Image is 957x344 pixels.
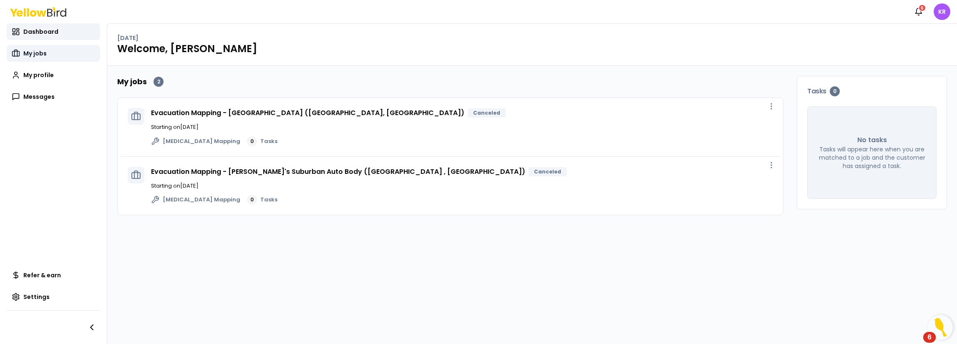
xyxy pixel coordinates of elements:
[7,267,100,284] a: Refer & earn
[934,3,950,20] span: KR
[529,167,567,176] div: Canceled
[7,289,100,305] a: Settings
[7,45,100,62] a: My jobs
[163,137,240,146] span: [MEDICAL_DATA] Mapping
[468,108,506,118] div: Canceled
[857,135,887,145] p: No tasks
[151,182,773,190] p: Starting on [DATE]
[818,145,926,170] p: Tasks will appear here when you are matched to a job and the customer has assigned a task.
[23,28,58,36] span: Dashboard
[247,195,277,205] a: 0Tasks
[117,42,947,55] h1: Welcome, [PERSON_NAME]
[151,108,464,118] a: Evacuation Mapping - [GEOGRAPHIC_DATA] ([GEOGRAPHIC_DATA], [GEOGRAPHIC_DATA])
[928,315,953,340] button: Open Resource Center, 6 new notifications
[7,67,100,83] a: My profile
[23,293,50,301] span: Settings
[807,86,937,96] h3: Tasks
[7,88,100,105] a: Messages
[247,136,257,146] div: 0
[117,34,139,42] p: [DATE]
[247,195,257,205] div: 0
[7,23,100,40] a: Dashboard
[23,271,61,279] span: Refer & earn
[151,167,525,176] a: Evacuation Mapping - [PERSON_NAME]'s Suburban Auto Body ([GEOGRAPHIC_DATA] , [GEOGRAPHIC_DATA])
[23,93,55,101] span: Messages
[23,71,54,79] span: My profile
[23,49,47,58] span: My jobs
[910,3,927,20] button: 6
[151,123,773,131] p: Starting on [DATE]
[163,196,240,204] span: [MEDICAL_DATA] Mapping
[830,86,840,96] div: 0
[117,76,147,88] h2: My jobs
[247,136,277,146] a: 0Tasks
[154,77,164,87] div: 2
[918,4,926,12] div: 6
